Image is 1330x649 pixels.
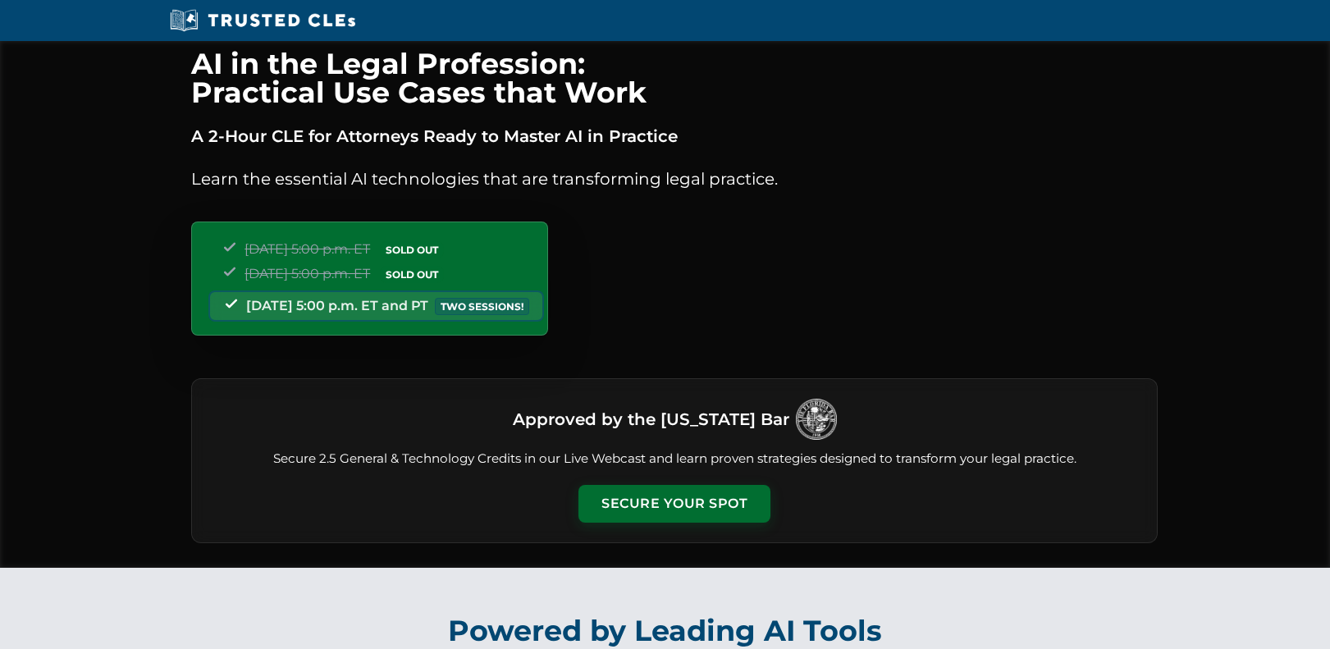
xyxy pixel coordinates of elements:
span: SOLD OUT [380,266,444,283]
img: Logo [796,399,837,440]
h1: AI in the Legal Profession: Practical Use Cases that Work [191,49,1158,107]
h3: Approved by the [US_STATE] Bar [513,404,789,434]
span: SOLD OUT [380,241,444,258]
p: Learn the essential AI technologies that are transforming legal practice. [191,166,1158,192]
p: A 2-Hour CLE for Attorneys Ready to Master AI in Practice [191,123,1158,149]
p: Secure 2.5 General & Technology Credits in our Live Webcast and learn proven strategies designed ... [212,450,1137,468]
span: [DATE] 5:00 p.m. ET [245,241,370,257]
button: Secure Your Spot [578,485,770,523]
span: [DATE] 5:00 p.m. ET [245,266,370,281]
img: Trusted CLEs [165,8,361,33]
